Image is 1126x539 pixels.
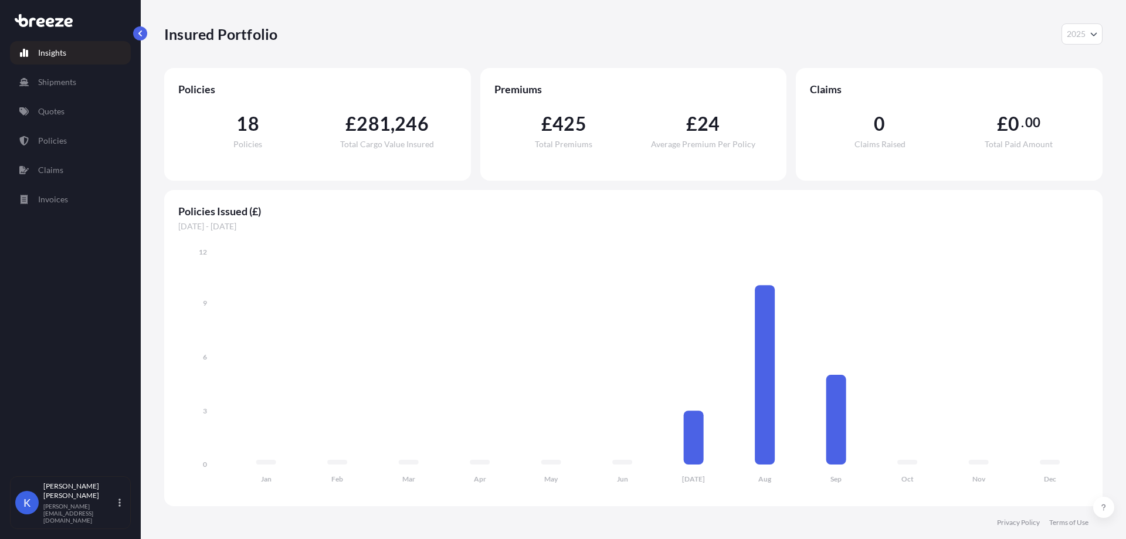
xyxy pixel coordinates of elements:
tspan: 6 [203,352,207,361]
span: Claims Raised [854,140,905,148]
tspan: Oct [901,474,914,483]
p: Quotes [38,106,65,117]
span: Total Premiums [535,140,592,148]
tspan: Apr [474,474,486,483]
tspan: Aug [758,474,772,483]
span: Total Paid Amount [985,140,1053,148]
span: 246 [395,114,429,133]
p: Invoices [38,194,68,205]
span: £ [997,114,1008,133]
p: Shipments [38,76,76,88]
span: K [23,497,30,509]
a: Invoices [10,188,131,211]
span: 24 [697,114,720,133]
p: [PERSON_NAME][EMAIL_ADDRESS][DOMAIN_NAME] [43,503,116,524]
a: Policies [10,129,131,152]
p: Claims [38,164,63,176]
span: 425 [552,114,586,133]
span: . [1021,118,1024,127]
span: Average Premium Per Policy [651,140,755,148]
tspan: Nov [972,474,986,483]
span: 00 [1025,118,1040,127]
tspan: Dec [1044,474,1056,483]
tspan: 12 [199,248,207,256]
a: Shipments [10,70,131,94]
tspan: Feb [331,474,343,483]
span: Policies [178,82,457,96]
tspan: 0 [203,460,207,469]
tspan: May [544,474,558,483]
span: 0 [1008,114,1019,133]
span: Claims [810,82,1088,96]
span: 18 [236,114,259,133]
span: 0 [874,114,885,133]
span: Policies Issued (£) [178,204,1088,218]
span: £ [541,114,552,133]
span: [DATE] - [DATE] [178,221,1088,232]
tspan: Jun [617,474,628,483]
a: Privacy Policy [997,518,1040,527]
a: Terms of Use [1049,518,1088,527]
tspan: 3 [203,406,207,415]
a: Quotes [10,100,131,123]
tspan: [DATE] [682,474,705,483]
p: Policies [38,135,67,147]
tspan: 9 [203,299,207,307]
a: Insights [10,41,131,65]
span: 2025 [1067,28,1086,40]
p: Insights [38,47,66,59]
tspan: Sep [830,474,842,483]
span: Total Cargo Value Insured [340,140,434,148]
button: Year Selector [1061,23,1103,45]
a: Claims [10,158,131,182]
span: 281 [357,114,391,133]
tspan: Mar [402,474,415,483]
p: [PERSON_NAME] [PERSON_NAME] [43,482,116,500]
p: Insured Portfolio [164,25,277,43]
span: , [391,114,395,133]
span: Premiums [494,82,773,96]
span: £ [345,114,357,133]
span: £ [686,114,697,133]
span: Policies [233,140,262,148]
tspan: Jan [261,474,272,483]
